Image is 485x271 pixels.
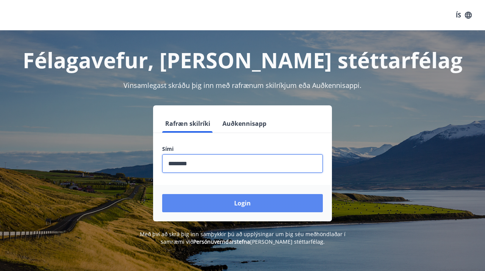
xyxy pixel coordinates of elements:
[162,194,323,212] button: Login
[219,114,269,133] button: Auðkennisapp
[124,81,361,90] span: Vinsamlegast skráðu þig inn með rafrænum skilríkjum eða Auðkennisappi.
[193,238,250,245] a: Persónuverndarstefna
[162,114,213,133] button: Rafræn skilríki
[9,45,476,74] h1: Félagavefur, [PERSON_NAME] stéttarfélag
[162,145,323,153] label: Sími
[452,8,476,22] button: ÍS
[140,230,346,245] span: Með því að skrá þig inn samþykkir þú að upplýsingar um þig séu meðhöndlaðar í samræmi við [PERSON...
